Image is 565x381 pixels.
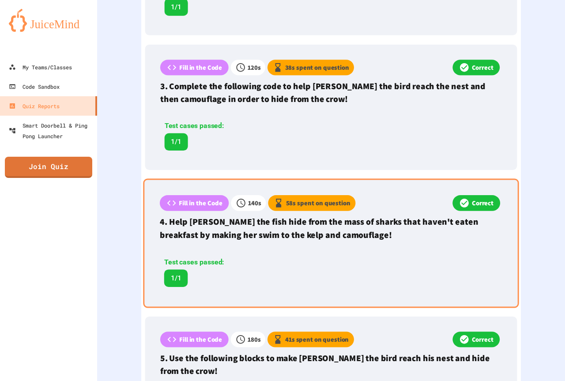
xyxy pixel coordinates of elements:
p: 5. Use the following blocks to make [PERSON_NAME] the bird reach his nest and hide from the crow! [160,351,502,377]
p: Fill in the Code [179,335,222,344]
p: Correct [472,198,494,208]
p: 3. Complete the following code to help [PERSON_NAME] the bird reach the nest and then camouflage ... [160,79,502,106]
div: Code Sandbox [9,81,60,92]
p: Fill in the Code [179,198,222,208]
div: 1/1 [164,269,188,287]
img: logo-orange.svg [9,9,88,32]
p: 180 s [248,335,260,344]
div: Smart Doorbell & Ping Pong Launcher [9,120,94,141]
p: 140 s [248,198,261,208]
p: 4. Help [PERSON_NAME] the fish hide from the mass of sharks that haven't eaten breakfast by makin... [160,215,502,241]
p: 58 s spent on question [286,198,351,208]
div: 1/1 [165,133,188,151]
div: Test cases passed: [165,121,254,131]
p: Correct [472,63,493,72]
p: Correct [472,335,493,344]
p: 38 s spent on question [285,63,349,72]
p: 120 s [248,63,260,72]
div: Test cases passed: [164,257,254,268]
div: My Teams/Classes [9,62,72,72]
a: Join Quiz [5,157,92,178]
p: Fill in the Code [179,63,222,72]
p: 41 s spent on question [285,335,349,344]
div: Quiz Reports [9,101,60,111]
